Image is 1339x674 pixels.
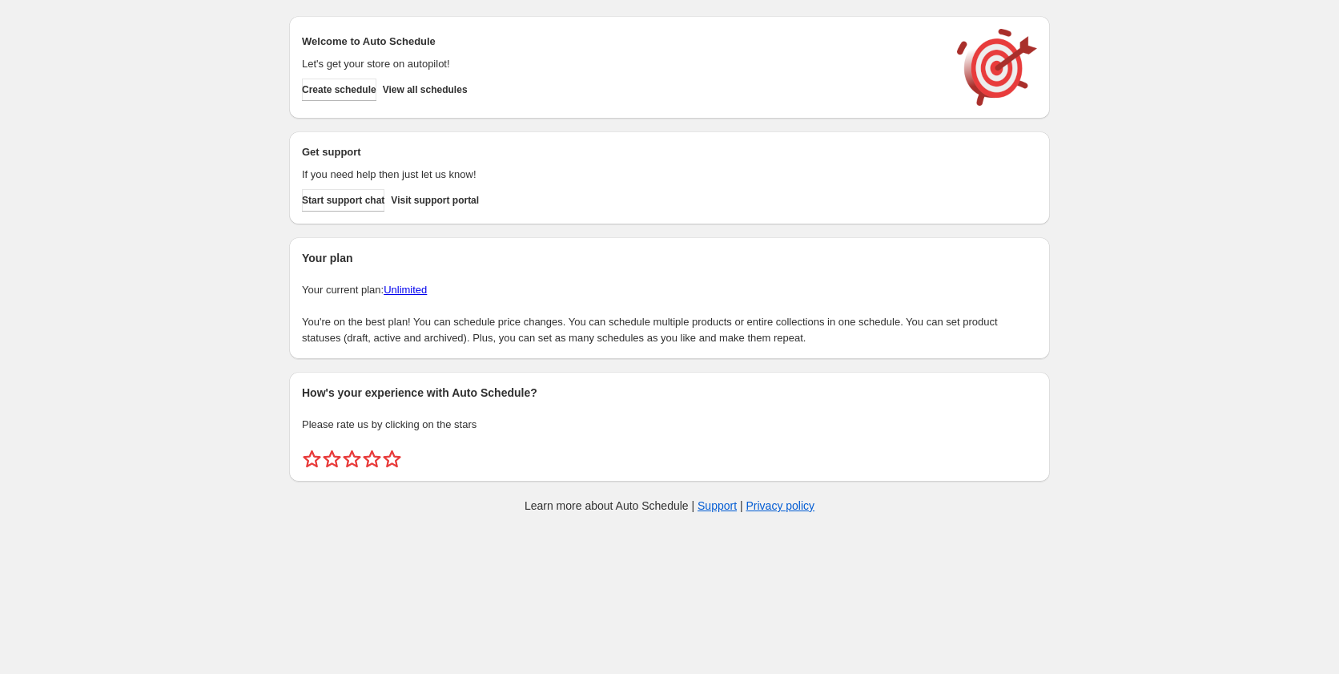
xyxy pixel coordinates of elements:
p: Please rate us by clicking on the stars [302,417,1037,433]
button: Create schedule [302,79,376,101]
span: Visit support portal [391,194,479,207]
a: Support [698,499,737,512]
button: View all schedules [383,79,468,101]
span: Start support chat [302,194,384,207]
a: Visit support portal [391,189,479,212]
a: Start support chat [302,189,384,212]
p: Let's get your store on autopilot! [302,56,941,72]
p: Your current plan: [302,282,1037,298]
p: If you need help then just let us know! [302,167,941,183]
h2: Get support [302,144,941,160]
h2: Welcome to Auto Schedule [302,34,941,50]
span: Create schedule [302,83,376,96]
p: You're on the best plan! You can schedule price changes. You can schedule multiple products or en... [302,314,1037,346]
a: Privacy policy [746,499,815,512]
h2: How's your experience with Auto Schedule? [302,385,1037,401]
a: Unlimited [384,284,427,296]
span: View all schedules [383,83,468,96]
h2: Your plan [302,250,1037,266]
p: Learn more about Auto Schedule | | [525,498,814,514]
